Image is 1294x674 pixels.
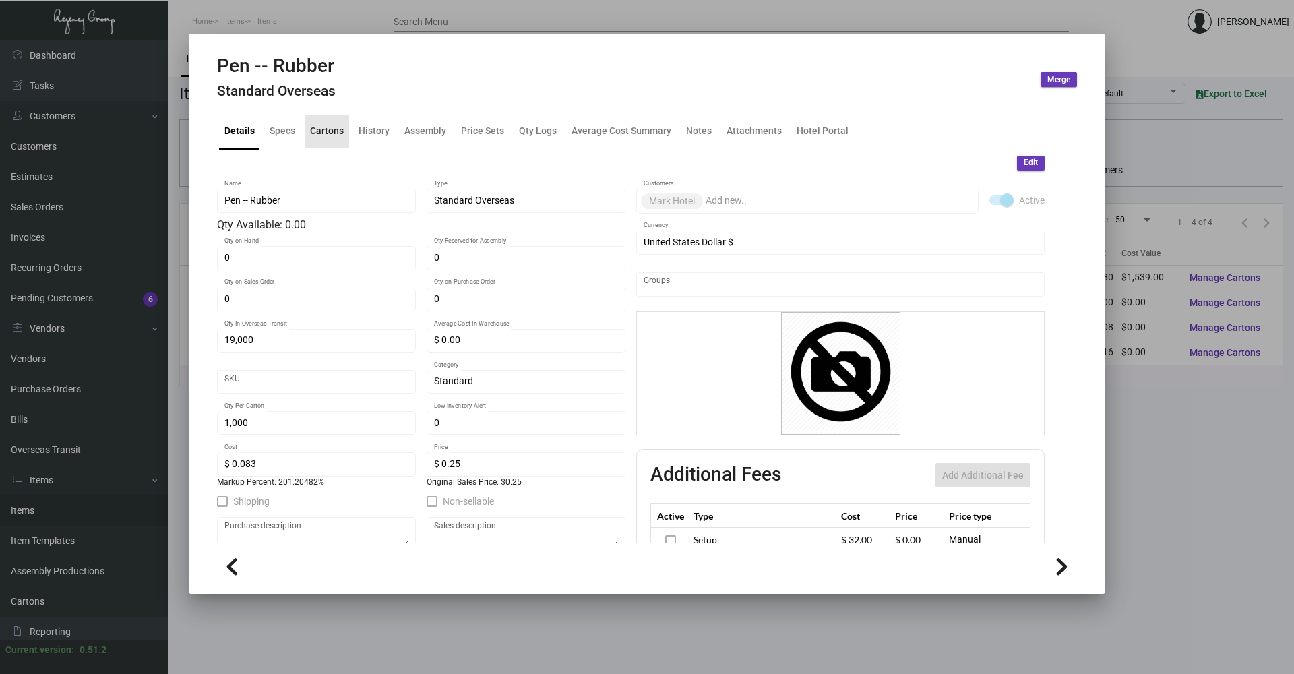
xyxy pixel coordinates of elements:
[686,124,712,138] div: Notes
[519,124,557,138] div: Qty Logs
[651,504,691,528] th: Active
[942,470,1024,481] span: Add Additional Fee
[461,124,504,138] div: Price Sets
[935,463,1030,487] button: Add Additional Fee
[217,83,336,100] h4: Standard Overseas
[949,534,981,545] span: Manual
[690,504,837,528] th: Type
[1024,157,1038,168] span: Edit
[359,124,390,138] div: History
[1047,74,1070,86] span: Merge
[224,124,255,138] div: Details
[217,55,336,78] h2: Pen -- Rubber
[217,217,625,233] div: Qty Available: 0.00
[838,504,892,528] th: Cost
[404,124,446,138] div: Assembly
[706,195,972,206] input: Add new..
[727,124,782,138] div: Attachments
[1017,156,1045,171] button: Edit
[946,504,1014,528] th: Price type
[80,643,106,657] div: 0.51.2
[310,124,344,138] div: Cartons
[641,193,703,209] mat-chip: Mark Hotel
[892,504,946,528] th: Price
[797,124,849,138] div: Hotel Portal
[1041,72,1077,87] button: Merge
[5,643,74,657] div: Current version:
[644,279,1038,290] input: Add new..
[1019,192,1045,208] span: Active
[270,124,295,138] div: Specs
[233,493,270,510] span: Shipping
[443,493,494,510] span: Non-sellable
[572,124,671,138] div: Average Cost Summary
[650,463,781,487] h2: Additional Fees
